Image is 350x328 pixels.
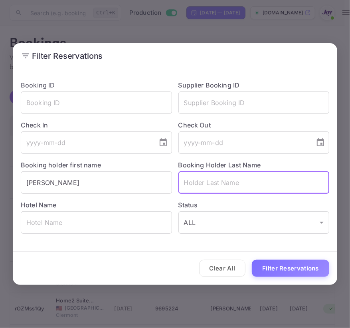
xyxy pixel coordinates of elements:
[155,135,171,151] button: Choose date
[21,201,57,209] label: Hotel Name
[178,200,330,210] label: Status
[178,211,330,234] div: ALL
[13,43,337,69] h2: Filter Reservations
[21,131,152,154] input: yyyy-mm-dd
[21,81,55,89] label: Booking ID
[178,161,261,169] label: Booking Holder Last Name
[21,211,172,234] input: Hotel Name
[21,171,172,194] input: Holder First Name
[21,120,172,130] label: Check In
[312,135,328,151] button: Choose date
[199,260,246,277] button: Clear All
[178,120,330,130] label: Check Out
[21,161,101,169] label: Booking holder first name
[178,171,330,194] input: Holder Last Name
[178,91,330,114] input: Supplier Booking ID
[21,91,172,114] input: Booking ID
[252,260,329,277] button: Filter Reservations
[178,131,310,154] input: yyyy-mm-dd
[178,81,240,89] label: Supplier Booking ID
